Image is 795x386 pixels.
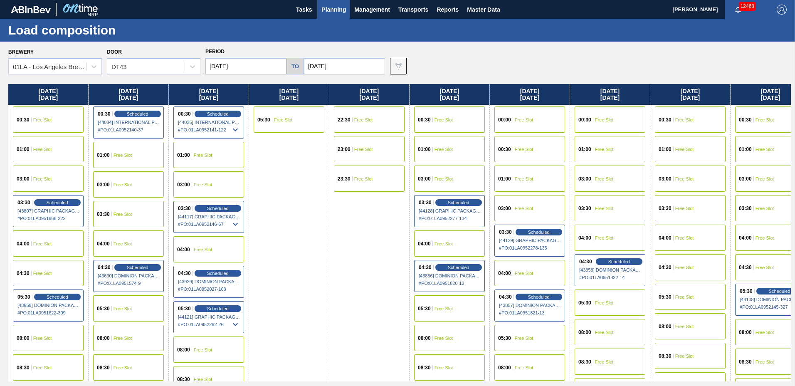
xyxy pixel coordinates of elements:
span: Scheduled [127,265,148,270]
span: Free Slot [114,241,132,246]
span: 08:30 [97,365,110,370]
span: Free Slot [675,176,694,181]
span: Free Slot [595,117,614,122]
span: Free Slot [435,306,453,311]
span: Free Slot [595,300,614,305]
span: 00:30 [498,147,511,152]
span: 01:00 [97,153,110,158]
span: Free Slot [435,365,453,370]
span: Free Slot [755,265,774,270]
span: 04:00 [739,235,752,240]
span: Free Slot [33,336,52,341]
span: 01:00 [659,147,672,152]
span: [44129] GRAPHIC PACKAGING INTERNATIONA - 0008221069 [499,238,561,243]
span: 12468 [739,2,756,11]
span: 04:30 [659,265,672,270]
span: 04:00 [418,241,431,246]
span: 03:00 [418,176,431,181]
span: Period [205,49,225,54]
span: Free Slot [435,336,453,341]
span: 01:00 [578,147,591,152]
div: [DATE] [DATE] [650,84,730,105]
span: Free Slot [33,241,52,246]
span: Free Slot [194,247,212,252]
span: 23:00 [338,147,351,152]
span: # PO : 01LA0952027-168 [178,284,240,294]
span: 03:00 [659,176,672,181]
span: # PO : 01LA0952140-37 [98,125,160,135]
span: Free Slot [675,354,694,359]
span: 04:30 [178,271,191,276]
span: Free Slot [435,241,453,246]
span: Scheduled [47,200,68,205]
span: Free Slot [435,147,453,152]
span: # PO : 01LA0951822-14 [579,272,642,282]
span: 05:30 [740,289,753,294]
span: Scheduled [448,200,469,205]
span: Scheduled [127,111,148,116]
span: Scheduled [207,206,229,211]
span: # PO : 01LA0951668-222 [17,213,80,223]
span: Free Slot [595,147,614,152]
span: Free Slot [515,365,533,370]
span: Free Slot [675,117,694,122]
span: 00:00 [498,117,511,122]
span: 00:30 [578,117,591,122]
span: 00:30 [178,111,191,116]
div: [DATE] [DATE] [8,84,88,105]
span: Free Slot [675,147,694,152]
div: [DATE] [DATE] [570,84,650,105]
span: 05:30 [97,306,110,311]
span: 03:30 [178,206,191,211]
span: 04:30 [499,294,512,299]
span: 05:30 [418,306,431,311]
span: Free Slot [755,176,774,181]
span: Free Slot [33,365,52,370]
span: Free Slot [354,117,373,122]
span: 04:00 [97,241,110,246]
span: Free Slot [595,330,614,335]
span: Free Slot [515,206,533,211]
span: Free Slot [114,182,132,187]
span: 08:00 [739,330,752,335]
span: 08:30 [418,365,431,370]
span: [44128] GRAPHIC PACKAGING INTERNATIONA - 0008221069 [419,208,481,213]
span: 00:30 [418,117,431,122]
span: Free Slot [114,306,132,311]
span: Scheduled [528,230,550,235]
span: Free Slot [675,294,694,299]
span: 01:00 [418,147,431,152]
span: Free Slot [194,377,212,382]
span: Free Slot [755,206,774,211]
span: 04:00 [177,247,190,252]
div: [DATE] [DATE] [329,84,409,105]
span: Free Slot [595,206,614,211]
span: 00:30 [98,111,111,116]
span: 08:00 [418,336,431,341]
span: Free Slot [515,336,533,341]
div: [DATE] [DATE] [89,84,168,105]
span: 08:00 [17,336,30,341]
span: 03:30 [419,200,432,205]
span: Free Slot [755,330,774,335]
span: [43856] DOMINION PACKAGING, INC. - 0008325026 [419,273,481,278]
span: [43630] DOMINION PACKAGING, INC. - 0008325026 [98,273,160,278]
span: 08:30 [17,365,30,370]
span: 04:30 [17,271,30,276]
span: 03:30 [97,212,110,217]
input: mm/dd/yyyy [205,58,286,74]
span: Free Slot [595,176,614,181]
span: Free Slot [33,176,52,181]
span: Scheduled [207,306,229,311]
span: Free Slot [114,212,132,217]
span: 04:00 [498,271,511,276]
img: Logout [777,5,787,15]
span: 22:30 [338,117,351,122]
div: DT43 [111,63,127,70]
span: 00:30 [739,117,752,122]
span: 04:00 [17,241,30,246]
span: 05:30 [578,300,591,305]
div: [DATE] [DATE] [249,84,329,105]
span: 03:00 [739,176,752,181]
span: # PO : 01LA0952262-26 [178,319,240,329]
